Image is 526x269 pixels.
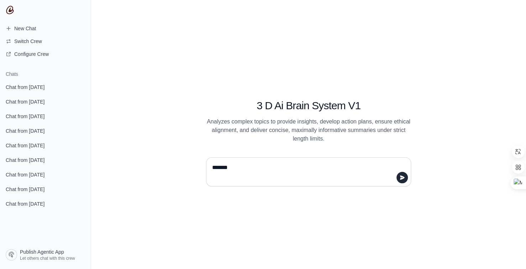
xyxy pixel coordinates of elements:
[3,153,88,167] a: Chat from [DATE]
[6,186,44,193] span: Chat from [DATE]
[6,171,44,178] span: Chat from [DATE]
[14,38,42,45] span: Switch Crew
[3,48,88,60] a: Configure Crew
[3,124,88,137] a: Chat from [DATE]
[3,168,88,181] a: Chat from [DATE]
[3,95,88,108] a: Chat from [DATE]
[14,25,36,32] span: New Chat
[6,200,44,207] span: Chat from [DATE]
[3,80,88,94] a: Chat from [DATE]
[3,183,88,196] a: Chat from [DATE]
[6,142,44,149] span: Chat from [DATE]
[6,6,14,14] img: CrewAI Logo
[6,157,44,164] span: Chat from [DATE]
[3,110,88,123] a: Chat from [DATE]
[3,36,88,47] button: Switch Crew
[3,246,88,263] a: Publish Agentic App Let others chat with this crew
[3,197,88,210] a: Chat from [DATE]
[6,98,44,105] span: Chat from [DATE]
[206,117,411,143] p: Analyzes complex topics to provide insights, develop action plans, ensure ethical alignment, and ...
[14,51,49,58] span: Configure Crew
[206,99,411,112] h1: 3 D Ai Brain System V1
[6,113,44,120] span: Chat from [DATE]
[20,248,64,255] span: Publish Agentic App
[3,23,88,34] a: New Chat
[20,255,75,261] span: Let others chat with this crew
[6,84,44,91] span: Chat from [DATE]
[6,127,44,134] span: Chat from [DATE]
[3,139,88,152] a: Chat from [DATE]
